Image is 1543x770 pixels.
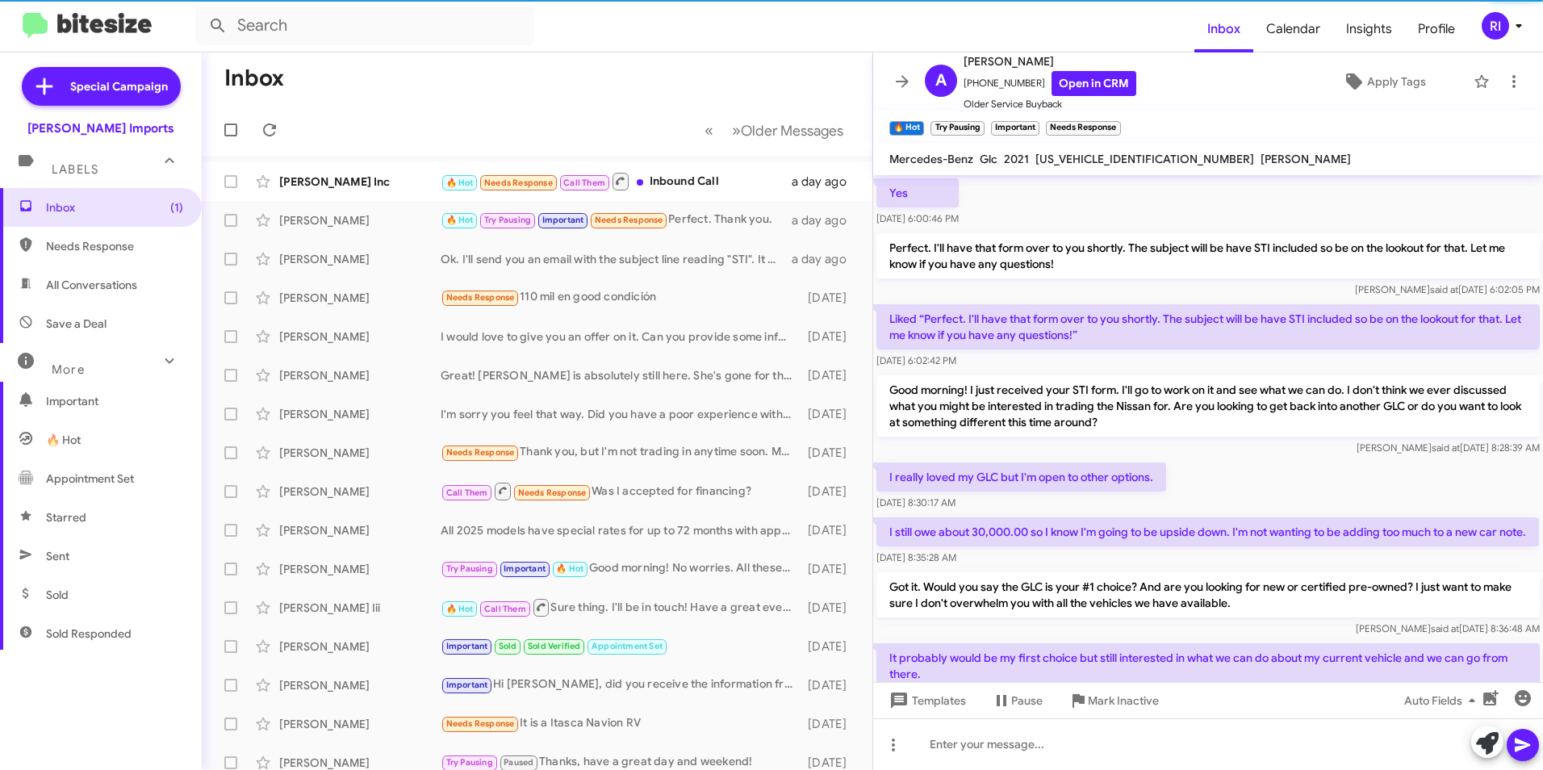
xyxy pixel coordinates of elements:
[446,641,488,651] span: Important
[504,757,533,768] span: Paused
[279,367,441,383] div: [PERSON_NAME]
[801,367,859,383] div: [DATE]
[1046,121,1120,136] small: Needs Response
[46,471,134,487] span: Appointment Set
[279,716,441,732] div: [PERSON_NAME]
[484,178,553,188] span: Needs Response
[46,277,137,293] span: All Conversations
[46,509,86,525] span: Starred
[1011,686,1043,715] span: Pause
[1356,622,1540,634] span: [PERSON_NAME] [DATE] 8:36:48 AM
[1404,686,1482,715] span: Auto Fields
[441,251,792,267] div: Ok. I'll send you an email with the subject line reading "STI". It will have a form attached that...
[22,67,181,106] a: Special Campaign
[930,121,984,136] small: Try Pausing
[484,215,531,225] span: Try Pausing
[876,643,1540,688] p: It probably would be my first choice but still interested in what we can do about my current vehi...
[876,354,956,366] span: [DATE] 6:02:42 PM
[52,162,98,177] span: Labels
[518,488,587,498] span: Needs Response
[876,304,1540,349] p: Liked “Perfect. I'll have that form over to you shortly. The subject will be have STI included so...
[801,561,859,577] div: [DATE]
[964,96,1136,112] span: Older Service Buyback
[279,677,441,693] div: [PERSON_NAME]
[441,329,801,345] div: I would love to give you an offer on it. Can you provide some information on that vehicle for me?...
[889,152,973,166] span: Mercedes-Benz
[279,600,441,616] div: [PERSON_NAME] Iii
[441,406,801,422] div: I'm sorry you feel that way. Did you have a poor experience with us last time?
[46,393,183,409] span: Important
[876,572,1540,617] p: Got it. Would you say the GLC is your #1 choice? And are you looking for new or certified pre-own...
[964,52,1136,71] span: [PERSON_NAME]
[279,522,441,538] div: [PERSON_NAME]
[446,447,515,458] span: Needs Response
[695,114,723,147] button: Previous
[876,178,959,207] p: Yes
[279,483,441,500] div: [PERSON_NAME]
[801,522,859,538] div: [DATE]
[46,199,183,216] span: Inbox
[1367,67,1426,96] span: Apply Tags
[1355,283,1540,295] span: [PERSON_NAME] [DATE] 6:02:05 PM
[801,329,859,345] div: [DATE]
[1088,686,1159,715] span: Mark Inactive
[504,563,546,574] span: Important
[1194,6,1253,52] a: Inbox
[195,6,534,45] input: Search
[446,292,515,303] span: Needs Response
[876,496,955,508] span: [DATE] 8:30:17 AM
[279,406,441,422] div: [PERSON_NAME]
[441,559,801,578] div: Good morning! No worries. All these different models with different letters/numbers can absolutel...
[563,178,605,188] span: Call Them
[46,548,69,564] span: Sent
[801,290,859,306] div: [DATE]
[446,718,515,729] span: Needs Response
[46,432,81,448] span: 🔥 Hot
[279,212,441,228] div: [PERSON_NAME]
[446,563,493,574] span: Try Pausing
[1482,12,1509,40] div: RI
[441,714,801,733] div: It is a Itasca Navion RV
[27,120,174,136] div: [PERSON_NAME] Imports
[279,638,441,655] div: [PERSON_NAME]
[980,152,997,166] span: Glc
[792,212,859,228] div: a day ago
[722,114,853,147] button: Next
[441,211,792,229] div: Perfect. Thank you.
[279,174,441,190] div: [PERSON_NAME] Inc
[446,604,474,614] span: 🔥 Hot
[441,522,801,538] div: All 2025 models have special rates for up to 72 months with approved credit. Plus, when you choos...
[1333,6,1405,52] a: Insights
[1052,71,1136,96] a: Open in CRM
[1261,152,1351,166] span: [PERSON_NAME]
[279,329,441,345] div: [PERSON_NAME]
[886,686,966,715] span: Templates
[279,290,441,306] div: [PERSON_NAME]
[935,68,947,94] span: A
[441,367,801,383] div: Great! [PERSON_NAME] is absolutely still here. She's gone for the evening but I'll have her reach...
[1405,6,1468,52] a: Profile
[441,481,801,501] div: Was I accepted for financing?
[1468,12,1525,40] button: RI
[528,641,581,651] span: Sold Verified
[732,120,741,140] span: »
[873,686,979,715] button: Templates
[876,375,1540,437] p: Good morning! I just received your STI form. I'll go to work on it and see what we can do. I don'...
[595,215,663,225] span: Needs Response
[876,551,956,563] span: [DATE] 8:35:28 AM
[1253,6,1333,52] span: Calendar
[279,561,441,577] div: [PERSON_NAME]
[441,597,801,617] div: Sure thing. I'll be in touch! Have a great evening.
[1391,686,1495,715] button: Auto Fields
[801,638,859,655] div: [DATE]
[1035,152,1254,166] span: [US_VEHICLE_IDENTIFICATION_NUMBER]
[889,121,924,136] small: 🔥 Hot
[446,215,474,225] span: 🔥 Hot
[876,233,1540,278] p: Perfect. I'll have that form over to you shortly. The subject will be have STI included so be on ...
[52,362,85,377] span: More
[46,587,69,603] span: Sold
[70,78,168,94] span: Special Campaign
